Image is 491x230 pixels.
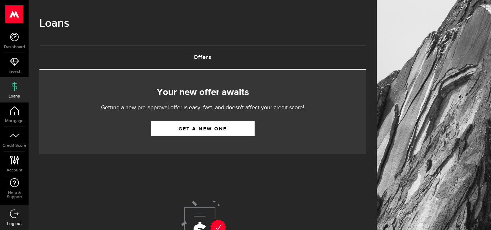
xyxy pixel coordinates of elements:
[39,14,366,33] h1: Loans
[80,104,326,112] p: Getting a new pre-approval offer is easy, fast, and doesn't affect your credit score!
[39,46,366,69] a: Offers
[151,121,255,136] a: Get a new one
[50,85,355,100] h2: Your new offer awaits
[39,45,366,70] ul: Tabs Navigation
[461,200,491,230] iframe: LiveChat chat widget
